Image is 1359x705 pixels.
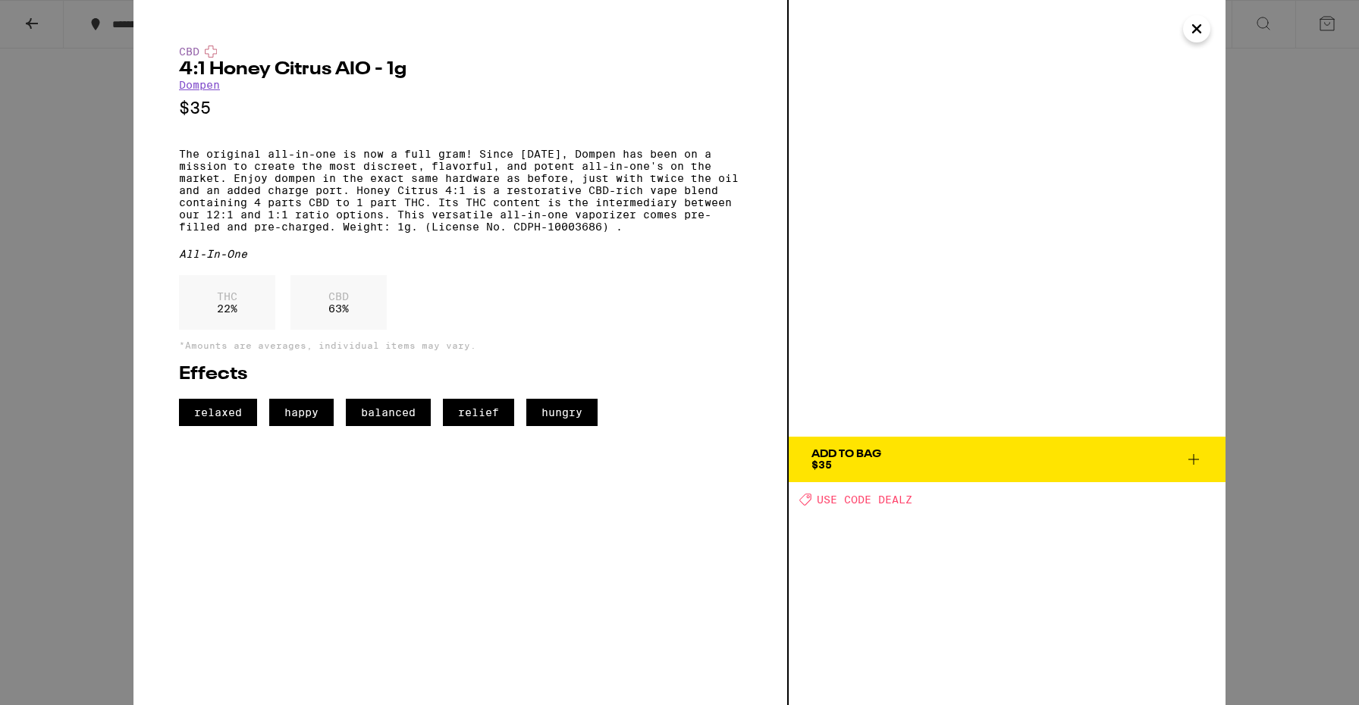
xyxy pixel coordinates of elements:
[811,459,832,471] span: $35
[290,275,387,330] div: 63 %
[269,399,334,426] span: happy
[179,61,742,79] h2: 4:1 Honey Citrus AIO - 1g
[179,248,742,260] div: All-In-One
[179,45,742,58] div: CBD
[179,399,257,426] span: relaxed
[179,148,742,233] p: The original all-in-one is now a full gram! Since [DATE], Dompen has been on a mission to create ...
[811,449,881,459] div: Add To Bag
[443,399,514,426] span: relief
[789,437,1226,482] button: Add To Bag$35
[205,45,217,58] img: cbdColor.svg
[179,340,742,350] p: *Amounts are averages, individual items may vary.
[179,79,220,91] a: Dompen
[1183,15,1210,42] button: Close
[9,11,109,23] span: Hi. Need any help?
[328,290,349,302] p: CBD
[217,290,237,302] p: THC
[179,99,742,117] p: $35
[526,399,598,426] span: hungry
[817,493,912,506] span: USE CODE DEALZ
[179,365,742,384] h2: Effects
[346,399,431,426] span: balanced
[179,275,275,330] div: 22 %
